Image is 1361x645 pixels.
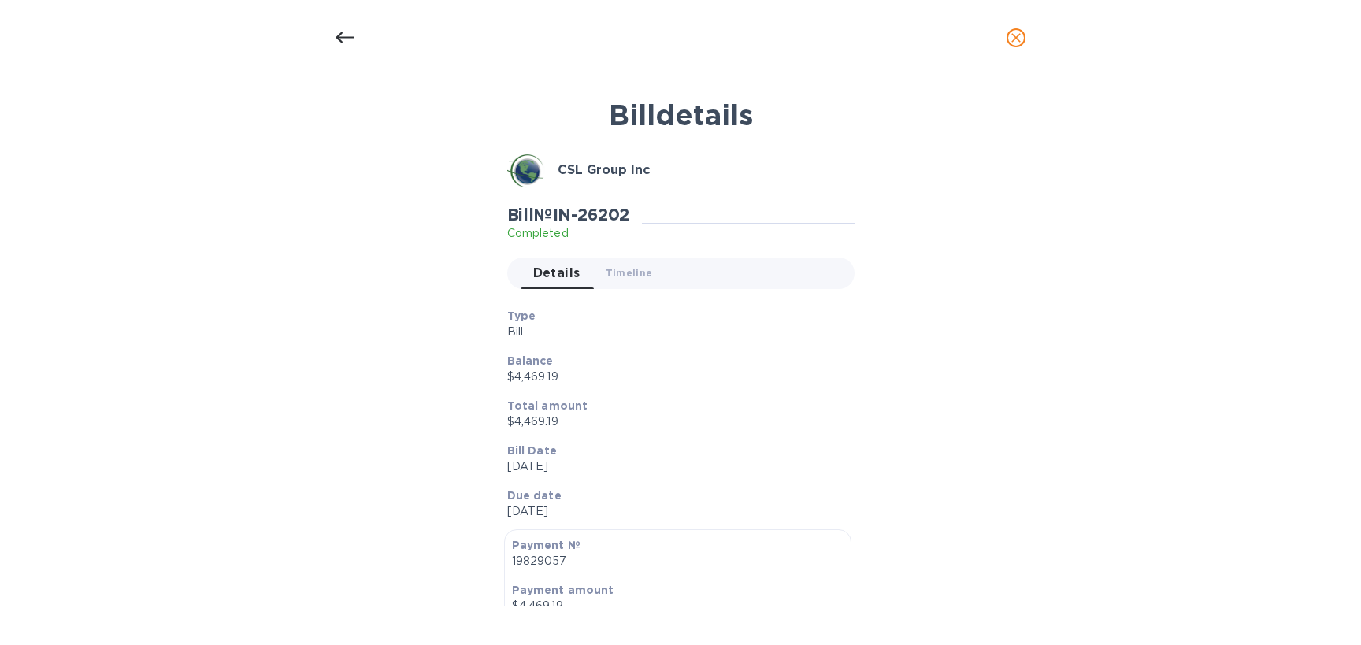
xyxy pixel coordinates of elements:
[507,324,842,340] p: Bill
[533,262,580,284] span: Details
[507,489,562,502] b: Due date
[997,19,1035,57] button: close
[507,503,842,520] p: [DATE]
[609,98,753,132] b: Bill details
[507,413,842,430] p: $4,469.19
[606,265,653,281] span: Timeline
[512,553,844,569] p: 19829057
[512,539,580,551] b: Payment №
[507,310,536,322] b: Type
[512,584,614,596] b: Payment amount
[512,598,844,614] p: $4,469.19
[507,444,557,457] b: Bill Date
[507,458,842,475] p: [DATE]
[507,205,630,224] h2: Bill № IN-26202
[507,225,630,242] p: Completed
[507,399,588,412] b: Total amount
[507,369,842,385] p: $4,469.19
[558,162,650,177] b: CSL Group Inc
[507,354,554,367] b: Balance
